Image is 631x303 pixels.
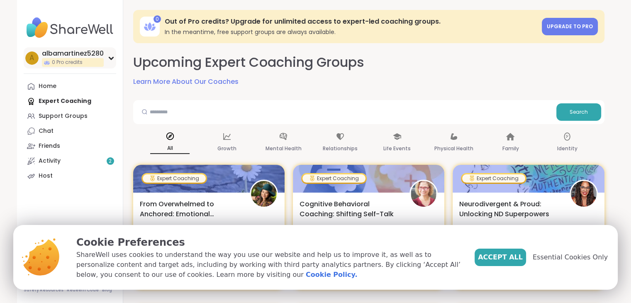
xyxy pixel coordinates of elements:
[306,270,357,280] a: Cookie Policy.
[165,28,537,36] h3: In the meantime, free support groups are always available.
[52,59,83,66] span: 0 Pro credits
[143,174,206,183] div: Expert Coaching
[462,174,525,183] div: Expert Coaching
[251,181,277,207] img: TiffanyVL
[133,77,239,87] a: Learn More About Our Coaches
[459,199,560,219] span: Neurodivergent & Proud: Unlocking ND Superpowers
[39,172,53,180] div: Host
[556,103,601,121] button: Search
[411,181,436,207] img: Fausta
[571,181,597,207] img: natashamnurse
[459,224,540,232] span: [DATE] 5:30PM - 6:30PM CDT
[434,144,473,154] p: Physical Health
[217,144,236,154] p: Growth
[24,139,116,154] a: Friends
[39,82,56,90] div: Home
[76,250,461,280] p: ShareWell uses cookies to understand the way you use our website and help us to improve it, as we...
[140,199,241,219] span: From Overwhelmed to Anchored: Emotional Regulation
[302,174,365,183] div: Expert Coaching
[42,49,104,58] div: albamartinez5280
[300,199,400,219] span: Cognitive Behavioral Coaching: Shifting Self-Talk
[109,158,112,165] span: 2
[533,252,608,262] span: Essential Cookies Only
[502,144,519,154] p: Family
[165,17,537,26] h3: Out of Pro credits? Upgrade for unlimited access to expert-led coaching groups.
[542,18,598,35] a: Upgrade to Pro
[24,109,116,124] a: Support Groups
[76,235,461,250] p: Cookie Preferences
[39,127,54,135] div: Chat
[557,144,577,154] p: Identity
[133,53,364,72] h2: Upcoming Expert Coaching Groups
[67,287,99,293] a: Redeem Code
[24,124,116,139] a: Chat
[24,154,116,169] a: Activity2
[266,144,302,154] p: Mental Health
[24,79,116,94] a: Home
[39,112,88,120] div: Support Groups
[140,224,221,232] span: [DATE] 4:00PM - 5:00PM CDT
[153,15,161,23] div: 0
[39,142,60,150] div: Friends
[300,224,381,232] span: [DATE] 5:00PM - 6:00PM CDT
[24,287,63,293] a: Safety Resources
[29,53,34,64] span: a
[383,144,411,154] p: Life Events
[24,169,116,183] a: Host
[24,13,116,42] img: ShareWell Nav Logo
[547,23,593,30] span: Upgrade to Pro
[39,157,61,165] div: Activity
[475,249,526,266] button: Accept All
[102,287,112,293] a: Blog
[150,143,190,154] p: All
[570,108,588,116] span: Search
[478,252,523,262] span: Accept All
[323,144,358,154] p: Relationships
